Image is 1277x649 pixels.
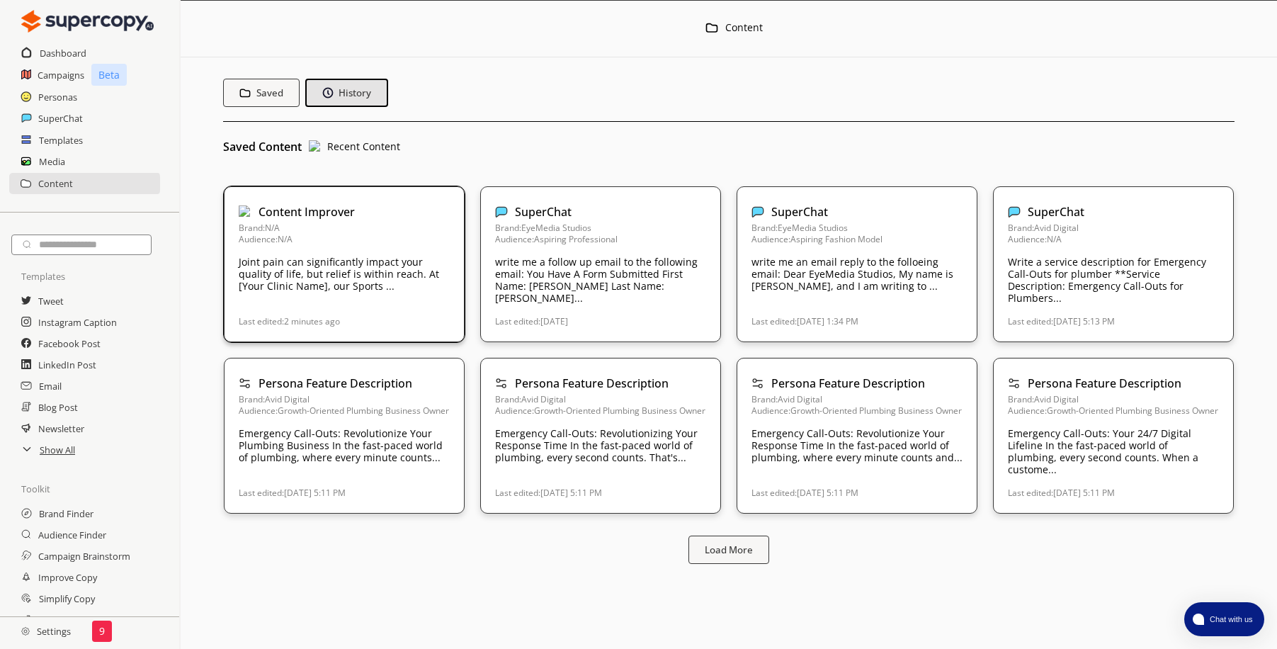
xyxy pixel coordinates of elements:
p: Audience: Growth-Oriented Plumbing Business Owner [1008,405,1219,417]
a: LinkedIn Post [38,354,96,376]
a: Audience Finder [38,524,106,546]
button: Saved [223,79,300,107]
a: Expand Copy [38,609,93,631]
p: Write a service description for Emergency Call-Outs for plumber **Service Description: Emergency ... [1008,256,1219,304]
p: Brand: N/A [239,222,450,234]
p: Joint pain can significantly impact your quality of life, but relief is within reach. At [Your Cl... [239,256,450,292]
p: Emergency Call-Outs: Revolutionize Your Plumbing Business In the fast-paced world of plumbing, wh... [239,427,450,463]
h2: Newsletter [38,418,84,439]
p: Last edited: [DATE] 5:11 PM [1008,487,1115,499]
h3: Persona Feature Description [771,373,925,394]
a: Dashboard [40,43,86,64]
a: SuperChat [38,108,83,129]
p: Recent Content [327,141,400,152]
p: Emergency Call-Outs: Revolutionize Your Response Time In the fast-paced world of plumbing, where ... [751,427,963,463]
img: Close [705,21,718,34]
img: Close [495,377,508,390]
a: Campaign Brainstorm [38,546,130,567]
p: write me an email reply to the folloeing email: Dear EyeMedia Studios, My name is [PERSON_NAME], ... [751,256,963,292]
p: Emergency Call-Outs: Your 24/7 Digital Lifeline In the fast-paced world of plumbing, every second... [1008,427,1219,475]
p: Brand: Avid Digital [1008,394,1219,405]
h2: Tweet [38,290,64,312]
a: Show All [40,439,75,461]
p: Last edited: [DATE] 5:11 PM [239,487,346,499]
h3: SuperChat [771,201,828,222]
p: Last edited: [DATE] 5:11 PM [751,487,858,499]
p: 9 [99,626,105,637]
a: Media [39,151,65,172]
a: Facebook Post [38,333,101,354]
a: Blog Post [38,397,78,418]
p: Emergency Call-Outs: Revolutionizing Your Response Time In the fast-paced world of plumbing, ever... [495,427,706,463]
a: Templates [39,130,83,151]
div: Content [725,22,763,36]
img: Close [21,627,30,636]
img: Close [21,7,154,35]
p: Audience: Growth-Oriented Plumbing Business Owner [239,405,450,417]
a: Instagram Caption [38,312,117,333]
img: Close [751,205,764,218]
a: Simplify Copy [39,588,95,609]
a: Brand Finder [39,503,93,524]
p: Brand: Avid Digital [239,394,450,405]
a: Campaigns [38,64,84,86]
p: Audience: Growth-Oriented Plumbing Business Owner [495,405,706,417]
p: Last edited: [DATE] [495,316,568,327]
h3: Persona Feature Description [259,373,412,394]
span: Saved Content [223,141,302,152]
h2: Email [39,376,62,397]
b: Saved [256,86,283,99]
p: Audience: N/A [1008,234,1219,245]
h3: SuperChat [1028,201,1084,222]
img: Close [1008,377,1021,390]
img: Close [495,205,508,218]
p: Brand: Avid Digital [1008,222,1219,234]
button: atlas-launcher [1184,602,1264,636]
button: History [305,79,389,107]
h3: Persona Feature Description [1028,373,1181,394]
p: Beta [91,64,127,86]
p: Last edited: 2 minutes ago [239,316,340,327]
img: Close [239,377,251,390]
p: Brand: Avid Digital [495,394,706,405]
span: Chat with us [1204,614,1256,625]
a: Content [38,173,73,194]
h3: SuperChat [515,201,572,222]
img: Close [309,140,320,152]
a: Improve Copy [38,567,97,588]
b: History [339,86,371,99]
img: Close [1008,205,1021,218]
p: Last edited: [DATE] 5:13 PM [1008,316,1115,327]
a: Personas [38,86,77,108]
p: Brand: EyeMedia Studios [495,222,706,234]
button: Load More [688,536,769,564]
img: Close [751,377,764,390]
h3: Content Improver [259,201,355,222]
p: Audience: Aspiring Professional [495,234,706,245]
h3: Persona Feature Description [515,373,669,394]
p: Audience: Aspiring Fashion Model [751,234,963,245]
p: Brand: Avid Digital [751,394,963,405]
b: Load More [705,543,753,556]
p: Brand: EyeMedia Studios [751,222,963,234]
p: Last edited: [DATE] 5:11 PM [495,487,602,499]
img: Close [239,205,251,218]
